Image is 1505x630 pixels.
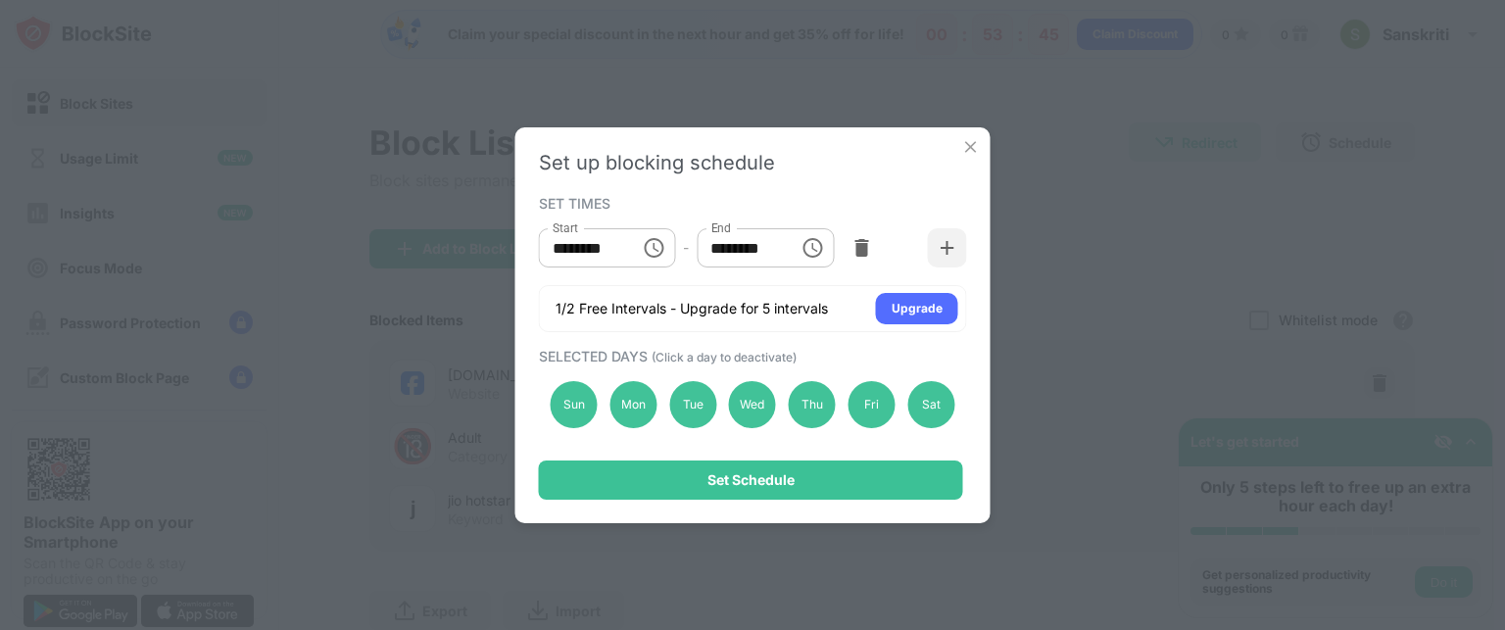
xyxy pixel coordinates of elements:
div: Mon [609,381,656,428]
div: - [683,237,689,259]
button: Choose time, selected time is 1:00 PM [793,228,832,267]
div: Upgrade [892,299,943,318]
div: Set up blocking schedule [539,151,967,174]
div: Sat [907,381,954,428]
div: Set Schedule [707,472,795,488]
div: 1/2 Free Intervals - Upgrade for 5 intervals [556,299,828,318]
label: End [710,219,731,236]
button: Choose time, selected time is 10:00 AM [634,228,673,267]
div: Sun [551,381,598,428]
div: SELECTED DAYS [539,348,962,364]
label: Start [553,219,578,236]
div: Fri [849,381,896,428]
div: Thu [789,381,836,428]
div: Wed [729,381,776,428]
img: x-button.svg [961,137,981,157]
span: (Click a day to deactivate) [652,350,797,364]
div: SET TIMES [539,195,962,211]
div: Tue [669,381,716,428]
